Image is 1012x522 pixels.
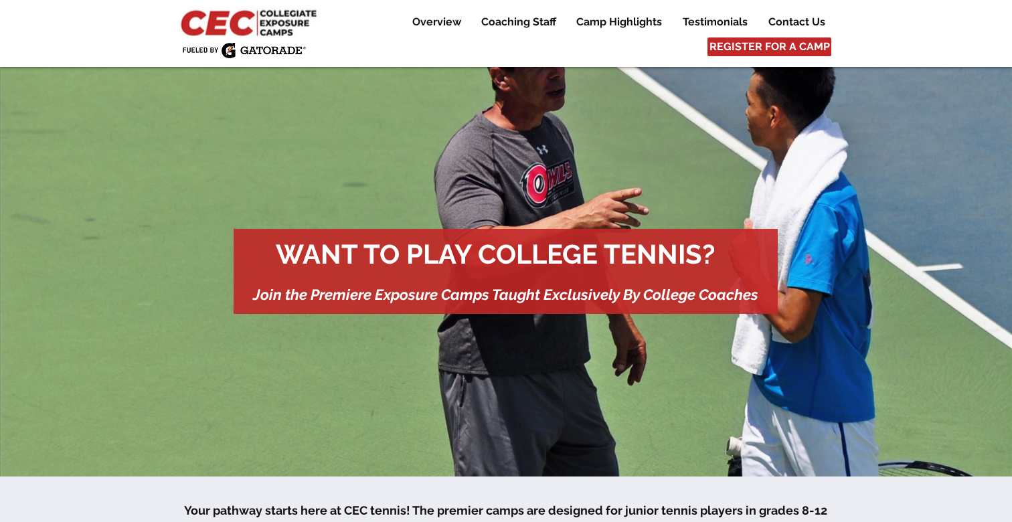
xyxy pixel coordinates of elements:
p: Overview [406,14,468,30]
a: Contact Us [758,14,835,30]
p: Camp Highlights [570,14,669,30]
a: Camp Highlights [566,14,672,30]
a: Testimonials [673,14,758,30]
p: Testimonials [676,14,754,30]
img: CEC Logo Primary_edited.jpg [178,7,323,37]
span: Join the Premiere Exposure Camps Taught Exclusively By College Coaches [253,286,758,303]
nav: Site [392,14,835,30]
a: Coaching Staff [471,14,566,30]
span: REGISTER FOR A CAMP [709,39,830,54]
img: Fueled by Gatorade.png [182,42,306,58]
span: WANT TO PLAY COLLEGE TENNIS? [276,238,715,270]
a: REGISTER FOR A CAMP [707,37,831,56]
a: Overview [402,14,471,30]
p: Contact Us [762,14,832,30]
p: Coaching Staff [475,14,563,30]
